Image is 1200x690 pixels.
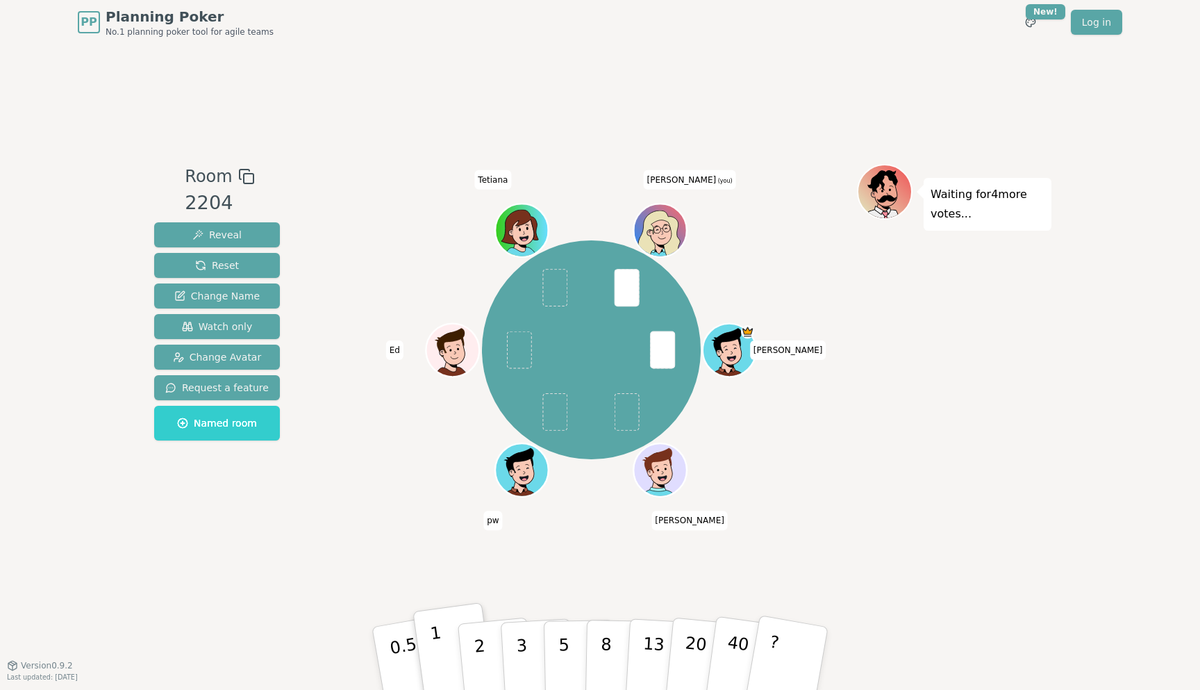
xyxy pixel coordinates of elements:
[741,325,754,338] span: Anna is the host
[21,660,73,671] span: Version 0.9.2
[154,375,280,400] button: Request a feature
[106,26,274,38] span: No.1 planning poker tool for agile teams
[154,253,280,278] button: Reset
[750,340,826,360] span: Click to change your name
[474,170,511,189] span: Click to change your name
[192,228,242,242] span: Reveal
[643,170,735,189] span: Click to change your name
[7,673,78,681] span: Last updated: [DATE]
[177,416,257,430] span: Named room
[154,406,280,441] button: Named room
[106,7,274,26] span: Planning Poker
[386,340,403,360] span: Click to change your name
[154,314,280,339] button: Watch only
[635,205,685,255] button: Click to change your avatar
[483,511,502,530] span: Click to change your name
[931,185,1044,224] p: Waiting for 4 more votes...
[651,511,728,530] span: Click to change your name
[182,320,253,334] span: Watch only
[154,345,280,370] button: Change Avatar
[154,222,280,247] button: Reveal
[185,189,254,217] div: 2204
[173,350,262,364] span: Change Avatar
[1071,10,1122,35] a: Log in
[165,381,269,395] span: Request a feature
[7,660,73,671] button: Version0.9.2
[185,164,232,189] span: Room
[154,284,280,309] button: Change Name
[81,14,97,31] span: PP
[78,7,274,38] a: PPPlanning PokerNo.1 planning poker tool for agile teams
[1026,4,1065,19] div: New!
[716,177,733,183] span: (you)
[1018,10,1043,35] button: New!
[174,289,260,303] span: Change Name
[195,258,239,272] span: Reset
